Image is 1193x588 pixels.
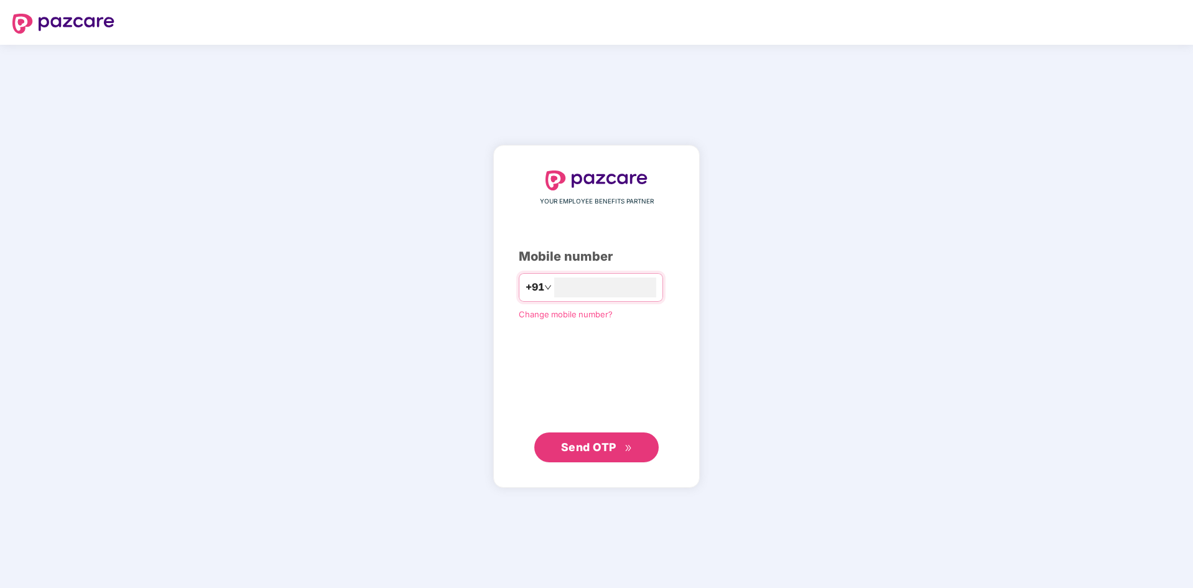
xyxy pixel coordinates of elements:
[534,432,659,462] button: Send OTPdouble-right
[561,441,616,454] span: Send OTP
[519,309,613,319] a: Change mobile number?
[544,284,552,291] span: down
[12,14,114,34] img: logo
[519,247,674,266] div: Mobile number
[526,279,544,295] span: +91
[624,444,633,452] span: double-right
[545,170,648,190] img: logo
[540,197,654,207] span: YOUR EMPLOYEE BENEFITS PARTNER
